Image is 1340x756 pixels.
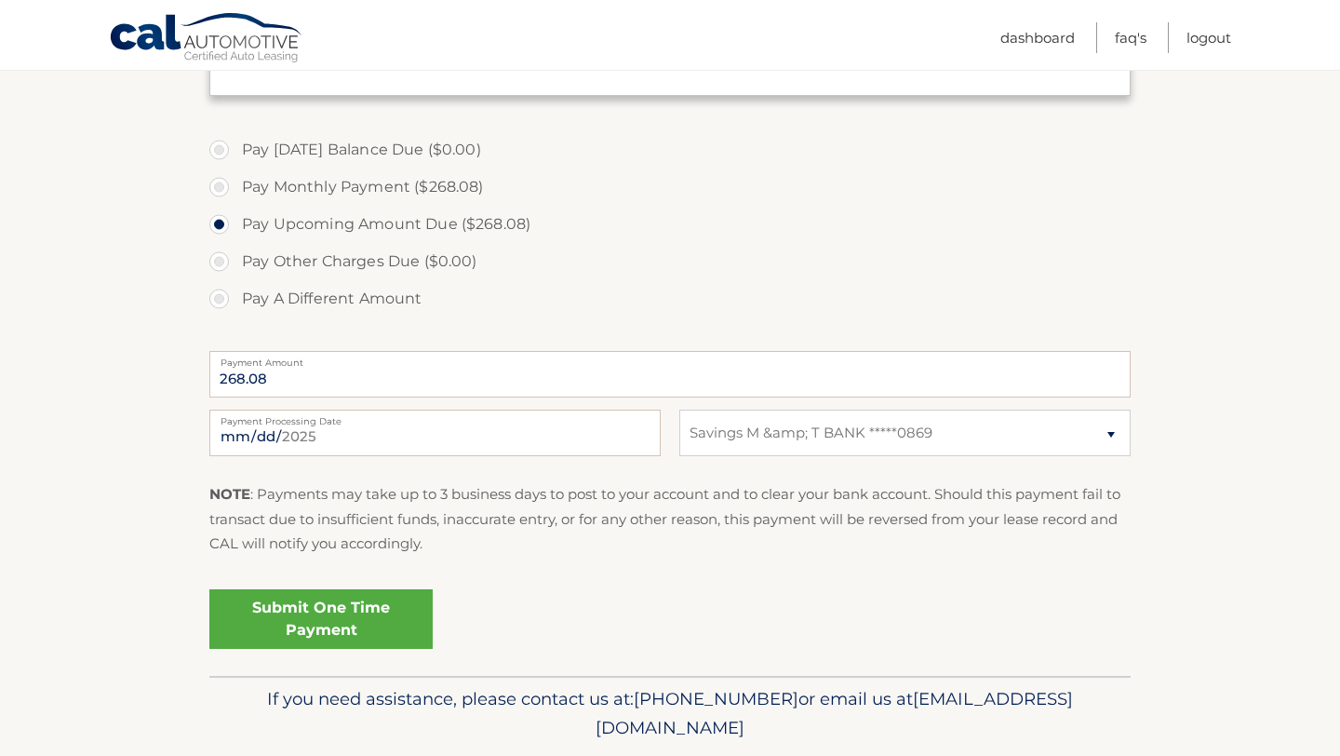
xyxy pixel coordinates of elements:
[109,12,304,66] a: Cal Automotive
[209,280,1131,317] label: Pay A Different Amount
[221,684,1119,744] p: If you need assistance, please contact us at: or email us at
[209,351,1131,366] label: Payment Amount
[1186,22,1231,53] a: Logout
[209,131,1131,169] label: Pay [DATE] Balance Due ($0.00)
[209,351,1131,398] input: Payment Amount
[634,688,798,709] span: [PHONE_NUMBER]
[209,410,661,425] label: Payment Processing Date
[209,589,433,649] a: Submit One Time Payment
[209,410,661,456] input: Payment Date
[209,206,1131,243] label: Pay Upcoming Amount Due ($268.08)
[1115,22,1146,53] a: FAQ's
[1000,22,1075,53] a: Dashboard
[209,482,1131,556] p: : Payments may take up to 3 business days to post to your account and to clear your bank account....
[209,485,250,503] strong: NOTE
[209,169,1131,206] label: Pay Monthly Payment ($268.08)
[209,243,1131,280] label: Pay Other Charges Due ($0.00)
